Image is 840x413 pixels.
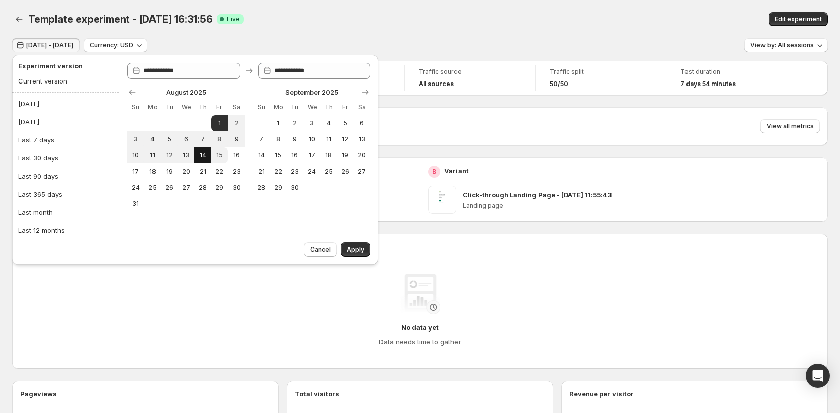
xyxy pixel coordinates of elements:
[303,163,320,180] button: Wednesday September 24 2025
[84,38,147,52] button: Currency: USD
[354,131,370,147] button: Saturday September 13 2025
[194,180,211,196] button: Thursday August 28 2025
[211,131,228,147] button: Friday August 8 2025
[290,184,299,192] span: 30
[232,135,241,143] span: 9
[354,99,370,115] th: Saturday
[354,163,370,180] button: Saturday September 27 2025
[401,322,439,333] h4: No data yet
[432,168,436,176] h2: B
[337,131,353,147] button: Friday September 12 2025
[215,135,224,143] span: 8
[806,364,830,388] div: Open Intercom Messenger
[144,99,161,115] th: Monday
[182,103,190,111] span: We
[341,135,349,143] span: 12
[428,186,456,214] img: Click-through Landing Page - May 2, 11:55:43
[211,99,228,115] th: Friday
[18,99,39,109] div: [DATE]
[18,117,39,127] div: [DATE]
[253,131,270,147] button: Sunday September 7 2025
[194,99,211,115] th: Thursday
[228,163,245,180] button: Saturday August 23 2025
[144,147,161,163] button: Monday August 11 2025
[15,73,112,89] button: Current version
[178,147,194,163] button: Wednesday August 13 2025
[337,147,353,163] button: Friday September 19 2025
[270,99,286,115] th: Monday
[194,147,211,163] button: Thursday August 14 2025
[18,225,65,235] div: Last 12 months
[215,168,224,176] span: 22
[182,151,190,159] span: 13
[358,135,366,143] span: 13
[178,131,194,147] button: Wednesday August 6 2025
[165,168,174,176] span: 19
[178,180,194,196] button: Wednesday August 27 2025
[26,41,73,49] span: [DATE] - [DATE]
[274,103,282,111] span: Mo
[320,163,337,180] button: Thursday September 25 2025
[341,151,349,159] span: 19
[161,180,178,196] button: Tuesday August 26 2025
[227,15,240,23] span: Live
[308,151,316,159] span: 17
[290,135,299,143] span: 9
[324,135,333,143] span: 11
[194,131,211,147] button: Thursday August 7 2025
[680,68,783,76] span: Test duration
[320,115,337,131] button: Thursday September 4 2025
[165,184,174,192] span: 26
[182,168,190,176] span: 20
[303,131,320,147] button: Wednesday September 10 2025
[257,135,266,143] span: 7
[198,168,207,176] span: 21
[303,147,320,163] button: Wednesday September 17 2025
[232,151,241,159] span: 16
[198,135,207,143] span: 7
[15,222,116,238] button: Last 12 months
[760,119,820,133] button: View all metrics
[324,119,333,127] span: 4
[769,12,828,26] button: Edit experiment
[127,131,144,147] button: Sunday August 3 2025
[550,80,568,88] span: 50/50
[444,166,469,176] p: Variant
[358,151,366,159] span: 20
[232,103,241,111] span: Sa
[12,38,80,52] button: [DATE] - [DATE]
[178,99,194,115] th: Wednesday
[286,147,303,163] button: Tuesday September 16 2025
[569,389,634,399] h3: Revenue per visitor
[148,135,157,143] span: 4
[290,168,299,176] span: 23
[148,168,157,176] span: 18
[290,151,299,159] span: 16
[127,99,144,115] th: Sunday
[215,151,224,159] span: 15
[324,103,333,111] span: Th
[274,119,282,127] span: 1
[274,151,282,159] span: 15
[15,168,116,184] button: Last 90 days
[148,103,157,111] span: Mo
[182,184,190,192] span: 27
[127,196,144,212] button: Sunday August 31 2025
[182,135,190,143] span: 6
[463,202,820,210] p: Landing page
[18,135,54,145] div: Last 7 days
[775,15,822,23] span: Edit experiment
[215,103,224,111] span: Fr
[131,135,140,143] span: 3
[198,103,207,111] span: Th
[194,163,211,180] button: Thursday August 21 2025
[15,150,116,166] button: Last 30 days
[767,122,814,130] span: View all metrics
[198,184,207,192] span: 28
[270,115,286,131] button: Monday September 1 2025
[215,119,224,127] span: 1
[270,131,286,147] button: Monday September 8 2025
[354,115,370,131] button: Saturday September 6 2025
[324,168,333,176] span: 25
[15,96,116,112] button: [DATE]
